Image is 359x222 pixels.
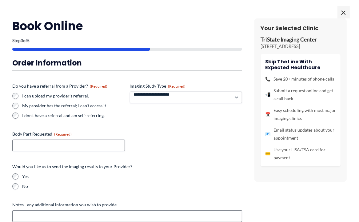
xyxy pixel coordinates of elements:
[265,106,336,122] li: Easy scheduling with most major imaging clinics
[12,83,107,89] legend: Do you have a referral from a Provider?
[22,113,125,119] label: I don't have a referral and am self-referring.
[90,84,107,89] span: (Required)
[22,173,242,180] label: Yes
[337,6,350,18] span: ×
[265,75,336,83] li: Save 20+ minutes of phone calls
[130,83,242,89] label: Imaging Study Type
[22,183,242,189] label: No
[54,132,72,137] span: (Required)
[265,146,336,162] li: Use your HSA/FSA card for payment
[22,93,125,99] label: I can upload my provider's referral.
[261,25,341,32] h3: Your Selected Clinic
[265,130,270,138] span: 📧
[22,103,125,109] label: My provider has the referral; I can't access it.
[27,38,30,43] span: 5
[12,131,125,137] label: Body Part Requested
[12,18,242,34] h2: Book Online
[261,43,341,50] p: [STREET_ADDRESS]
[168,84,186,89] span: (Required)
[265,59,336,70] h4: Skip the line with Expected Healthcare
[12,202,242,208] label: Notes - any additional information you wish to provide
[265,91,270,99] span: 📲
[261,36,341,43] p: TriState Imaging Center
[12,58,242,68] h3: Order Information
[12,38,242,43] p: Step of
[265,87,336,103] li: Submit a request online and get a call back
[265,75,270,83] span: 📞
[265,126,336,142] li: Email status updates about your appointment
[265,150,270,158] span: 💳
[265,110,270,118] span: 📅
[21,38,23,43] span: 3
[12,164,132,170] legend: Would you like us to send the imaging results to your Provider?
